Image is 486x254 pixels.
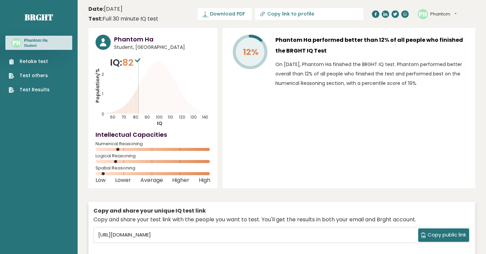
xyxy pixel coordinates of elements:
p: Student [24,43,48,48]
button: Phantom [430,11,457,18]
button: Copy public link [418,228,469,242]
span: Download PDF [210,10,245,18]
tspan: 140 [202,115,208,120]
h3: Phantom Ha [114,35,210,44]
span: Average [140,179,163,182]
p: IQ: [110,56,142,69]
time: [DATE] [88,5,123,13]
div: Full 30 minute IQ test [88,15,158,23]
tspan: 70 [122,115,126,120]
a: Download PDF [198,8,252,20]
tspan: 110 [168,115,173,120]
tspan: 0 [102,112,104,117]
span: Low [96,179,106,182]
span: 82 [122,56,142,69]
div: Copy and share your unique IQ test link [93,207,470,215]
span: Copy public link [428,231,466,239]
a: Test others [9,72,50,79]
div: Copy and share your test link with the people you want to test. You'll get the results in both yo... [93,216,470,224]
h4: Intellectual Capacities [96,130,210,139]
span: Student, [GEOGRAPHIC_DATA] [114,44,210,51]
a: Test Results [9,86,50,93]
p: On [DATE], Phantom Ha finished the BRGHT IQ test. Phantom performed better overall than 12% of al... [275,60,468,88]
a: Retake test [9,58,50,65]
span: Numerical Reasoning [96,142,210,145]
tspan: 80 [133,115,138,120]
span: High [199,179,210,182]
tspan: 2 [102,72,104,77]
tspan: 1 [102,91,103,97]
tspan: 130 [190,115,197,120]
tspan: 120 [179,115,185,120]
text: PH [418,10,427,18]
tspan: 12% [243,46,259,58]
tspan: Population/% [94,68,101,103]
tspan: 90 [144,115,150,120]
h3: Phantom Ha [24,38,48,43]
span: Higher [172,179,189,182]
span: Logical Reasoning [96,155,210,157]
span: Lower [115,179,131,182]
h3: Phantom Ha performed better than 12% of all people who finished the BRGHT IQ Test [275,35,468,56]
text: PH [12,39,21,46]
b: Test: [88,15,103,23]
tspan: 100 [156,115,163,120]
tspan: IQ [157,120,162,127]
b: Date: [88,5,104,13]
span: Spatial Reasoning [96,167,210,169]
tspan: 60 [110,115,115,120]
a: Brght [25,12,53,23]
